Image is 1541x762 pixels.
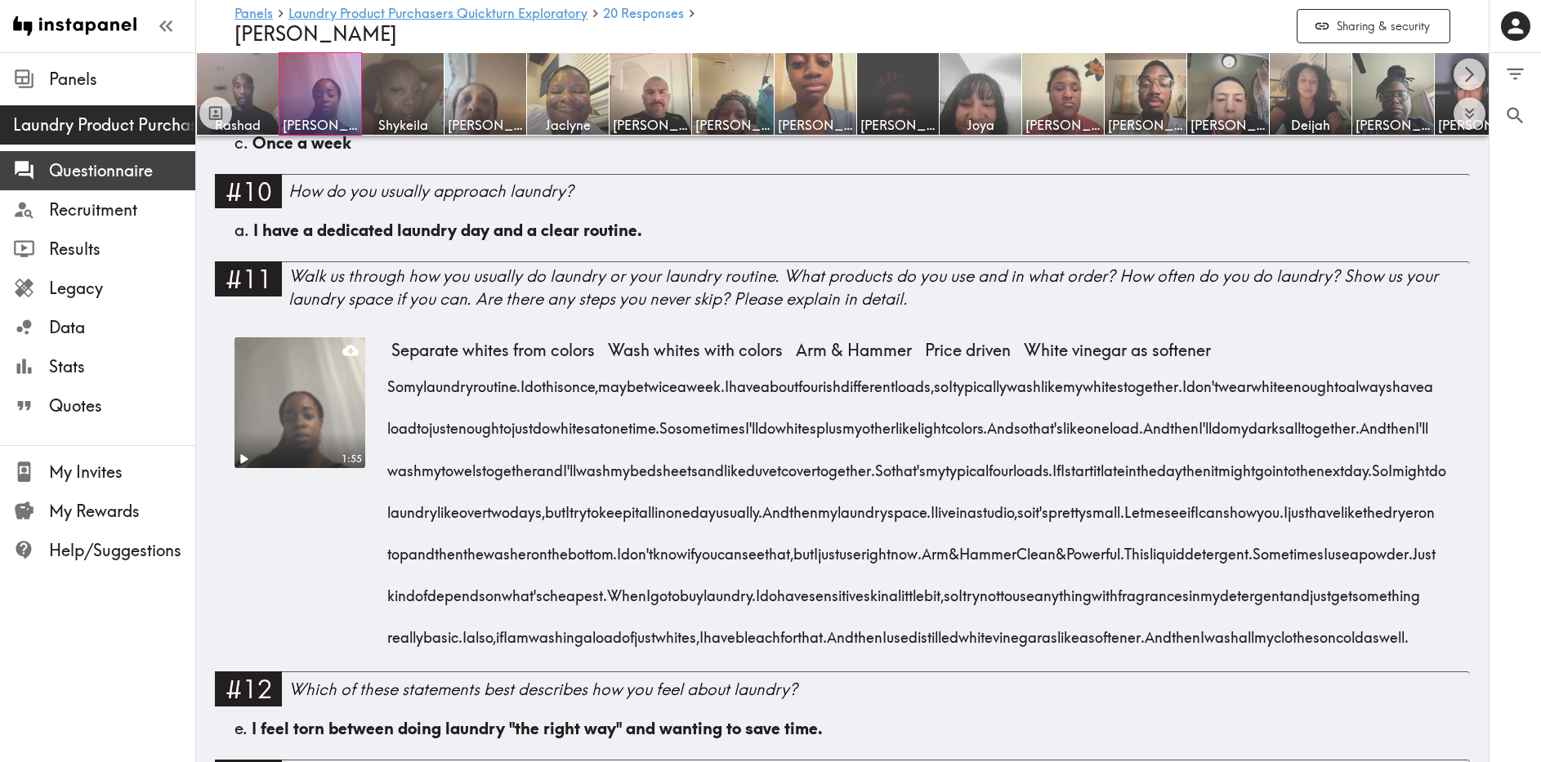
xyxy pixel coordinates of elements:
span: and [409,528,435,569]
span: use [839,528,861,569]
span: Laundry Product Purchasers Quickturn Exploratory [13,114,195,136]
span: if [1187,486,1195,528]
span: So [875,443,891,485]
a: Shykeila [362,52,444,136]
span: do [533,402,550,443]
span: wash [1007,360,1041,402]
span: I [565,486,569,528]
span: twice [644,360,677,402]
span: Powerful. [1066,528,1124,569]
span: whites [550,402,591,443]
span: My Invites [49,461,195,483]
span: load [387,402,417,443]
span: in [956,486,967,528]
span: Joya [943,116,1018,134]
span: go [1255,443,1272,485]
span: Recruitment [49,198,195,221]
span: next [1316,443,1344,485]
button: Sharing & security [1297,9,1450,44]
span: my [1229,402,1248,443]
span: do [758,402,775,443]
span: And [1143,402,1170,443]
span: laundry [423,360,473,402]
span: I [1324,528,1328,569]
span: Filter Responses [1504,63,1526,85]
span: [PERSON_NAME] [1108,116,1183,134]
span: then [1387,402,1415,443]
span: whites [775,402,816,443]
span: so [1014,402,1029,443]
span: And [762,486,789,528]
span: I [931,486,935,528]
span: kind [387,569,415,611]
span: two [487,486,510,528]
span: My Rewards [49,500,195,523]
span: that's [891,443,926,485]
span: towels [441,443,482,485]
span: And [987,402,1014,443]
span: have [777,569,809,611]
span: once, [564,360,598,402]
span: start [1065,443,1093,485]
a: [PERSON_NAME] [1022,52,1105,136]
span: routine. [473,360,520,402]
span: week. [686,360,725,402]
span: all [1285,402,1301,443]
span: about [761,360,798,402]
span: anything [1034,569,1092,611]
span: This [1124,528,1150,569]
span: laundry. [703,569,756,611]
span: [PERSON_NAME] [860,116,936,134]
span: on [485,569,502,611]
span: Sometimes [1253,528,1324,569]
span: what's [502,569,543,611]
span: day [1157,443,1182,485]
span: Arm [922,528,949,569]
span: skin [864,569,889,611]
span: try [569,486,587,528]
span: so [934,360,949,402]
span: [PERSON_NAME] [1190,116,1266,134]
span: top [387,528,409,569]
span: typically [953,360,1007,402]
span: So [659,402,676,443]
span: a [1424,360,1433,402]
span: bit, [924,569,944,611]
span: my [1063,360,1083,402]
span: a [967,486,976,528]
span: wash [576,443,610,485]
span: loads, [895,360,934,402]
span: different [841,360,895,402]
span: my [422,443,441,485]
span: cover [781,443,816,485]
span: it's [1032,486,1048,528]
span: try [963,569,980,611]
span: typical [945,443,989,485]
span: use [1328,528,1350,569]
span: do [1429,443,1446,485]
span: have [1392,360,1424,402]
div: #10 [215,174,282,208]
span: over [459,486,487,528]
span: Deijah [1273,116,1348,134]
span: now. [891,528,922,569]
button: Search [1490,95,1541,136]
span: but [793,528,814,569]
a: #11Walk us through how you usually do laundry or your laundry routine. What products do you use a... [215,261,1470,324]
span: I'll [563,443,576,485]
span: depends [427,569,485,611]
span: If [1052,443,1061,485]
span: something [1352,569,1420,611]
span: do [525,360,542,402]
span: one [604,402,628,443]
a: 20 Responses [603,7,684,22]
span: days, [510,486,545,528]
a: [PERSON_NAME] [279,52,362,136]
span: have [729,360,761,402]
div: Walk us through how you usually do laundry or your laundry routine. What products do you use and ... [288,265,1470,310]
span: four [798,360,823,402]
span: Just [1413,528,1436,569]
span: you. [1257,486,1284,528]
span: this [542,360,564,402]
span: Let [1124,486,1144,528]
